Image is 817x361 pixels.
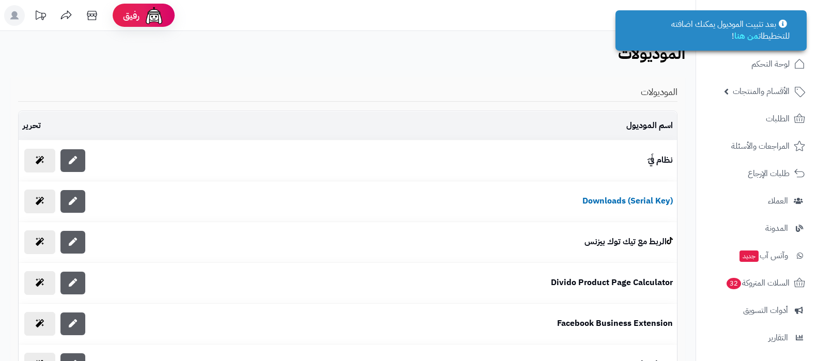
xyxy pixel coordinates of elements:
span: أدوات التسويق [743,303,788,318]
span: العملاء [768,194,788,208]
b: الموديولات [618,42,685,65]
span: الأقسام والمنتجات [733,84,790,99]
td: تحرير [19,112,207,140]
span: وآتس آب [738,248,788,263]
span: السلات المتروكة [726,276,790,290]
span: رفيق [123,9,140,22]
b: نظام فَيّ [648,154,673,166]
a: السلات المتروكة32 [702,271,811,295]
a: التقارير [702,325,811,350]
a: طلبات الإرجاع [702,161,811,186]
b: Facebook Business Extension [557,317,673,329]
span: الربط مع تيك توك بيزنس [584,236,673,248]
span: لوحة التحكم [751,57,790,71]
legend: الموديولات [18,85,677,102]
b: Divido Product Page Calculator [551,276,673,289]
a: من هنا [734,30,759,42]
span: جديد [739,250,759,262]
span: المراجعات والأسئلة [731,139,790,153]
span: Downloads (Serial Key) [582,195,673,207]
a: الطلبات [702,106,811,131]
span: 32 [727,278,741,289]
a: المدونة [702,216,811,241]
a: العملاء [702,189,811,213]
a: المراجعات والأسئلة [702,134,811,159]
span: طلبات الإرجاع [748,166,790,181]
td: اسم الموديول [207,112,677,140]
span: المدونة [765,221,788,236]
span: التقارير [768,331,788,345]
a: أدوات التسويق [702,298,811,323]
a: تحديثات المنصة [27,5,53,28]
a: لوحة التحكم [702,52,811,76]
a: وآتس آبجديد [702,243,811,268]
div: بعد تثبيت الموديول يمكنك اضافته للتخطيطات ! [615,10,807,51]
span: الطلبات [766,112,790,126]
img: ai-face.png [144,5,164,26]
